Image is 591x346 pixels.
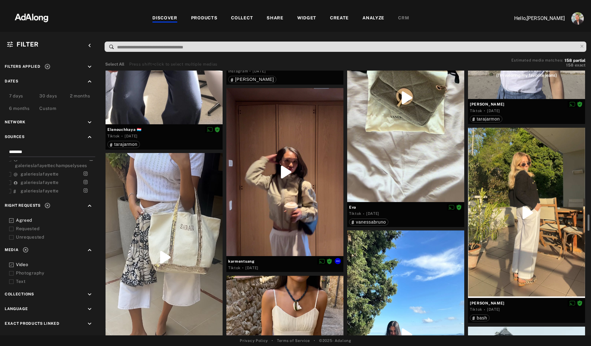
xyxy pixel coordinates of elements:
[352,220,386,224] div: vanessabruno
[86,291,93,298] i: keyboard_arrow_down
[5,135,25,139] span: Sources
[17,41,39,48] span: Filter
[564,59,585,62] button: 158partial
[39,93,57,100] div: 30 days
[16,234,95,240] div: Unrequested
[114,142,137,147] span: tarajarmon
[86,134,93,141] i: keyboard_arrow_up
[86,202,93,209] i: keyboard_arrow_up
[568,300,577,306] button: Disable diffusion on this media
[317,258,327,264] button: Disable diffusion on this media
[272,338,273,344] span: •
[245,266,259,270] time: 2025-07-16T00:00:00.000Z
[121,134,123,139] span: ·
[9,93,23,100] div: 7 days
[327,259,332,263] span: Rights agreed
[5,292,34,296] span: Collections
[86,119,93,126] i: keyboard_arrow_down
[267,15,283,22] div: SHARE
[398,15,409,22] div: CRM
[472,117,500,121] div: tarajarmon
[105,61,124,67] button: Select All
[15,163,87,168] span: galerieslafayettechampselysees
[5,307,28,311] span: Language
[472,316,487,320] div: bash
[366,211,379,216] time: 2025-07-16T00:00:00.000Z
[253,69,266,73] time: 2025-07-27T17:53:10.000Z
[484,108,485,113] span: ·
[470,108,482,114] div: Tiktok
[16,270,95,276] div: Photography
[477,315,487,320] span: bash
[356,220,386,225] span: vanessabruno
[487,109,500,113] time: 2025-07-16T00:00:00.000Z
[86,63,93,70] i: keyboard_arrow_down
[21,188,59,193] span: galerieslafayette
[9,105,30,113] div: 6 months
[566,63,574,67] span: 158
[362,15,384,22] div: ANALYZE
[577,301,583,305] span: Rights agreed
[214,127,220,131] span: Rights agreed
[231,15,253,22] div: COLLECT
[129,61,218,67] div: Press shift+click to select multiple medias
[16,261,95,268] div: Video
[319,338,351,344] span: © 2025 - Adalong
[152,15,177,22] div: DISCOVER
[21,171,59,176] span: galerieslafayette
[297,15,316,22] div: WIDGET
[21,180,59,185] span: galerieslafayette
[107,133,120,139] div: Tiktok
[456,205,462,209] span: Rights agreed
[330,15,349,22] div: CREATE
[228,259,342,264] span: karmentsang
[86,320,93,327] i: keyboard_arrow_down
[5,79,18,83] span: Dates
[86,247,93,254] i: keyboard_arrow_up
[5,64,41,69] span: Filters applied
[228,265,241,271] div: Tiktok
[86,78,93,85] i: keyboard_arrow_up
[110,142,137,146] div: tarajarmon
[564,58,572,63] span: 158
[349,205,462,210] span: Eva
[5,248,19,252] span: Media
[470,300,583,306] span: [PERSON_NAME]
[4,8,59,27] img: 63233d7d88ed69de3c212112c67096b6.png
[16,278,95,285] div: Text
[16,225,95,232] div: Requested
[487,307,500,312] time: 2025-07-16T00:00:00.000Z
[571,12,584,25] img: ACg8ocLjEk1irI4XXb49MzUGwa4F_C3PpCyg-3CPbiuLEZrYEA=s96-c
[502,15,565,22] p: Hello, [PERSON_NAME]
[477,116,500,121] span: tarajarmon
[70,93,90,100] div: 2 months
[235,77,274,82] span: [PERSON_NAME]
[191,15,218,22] div: PRODUCTS
[5,120,26,124] span: Network
[363,211,365,216] span: ·
[231,77,274,82] div: sandro
[39,105,56,113] div: Custom
[470,307,482,312] div: Tiktok
[86,42,93,49] i: keyboard_arrow_left
[447,204,456,210] button: Disable diffusion on this media
[568,101,577,107] button: Disable diffusion on this media
[228,68,248,74] div: Instagram
[570,11,585,26] button: Account settings
[242,265,244,270] span: ·
[205,126,214,133] button: Disable diffusion on this media
[125,134,138,138] time: 2025-07-16T00:00:00.000Z
[511,58,563,62] span: Estimated media matches:
[560,316,591,346] iframe: Chat Widget
[249,69,251,74] span: ·
[577,102,583,106] span: Rights agreed
[277,338,310,344] a: Terms of Service
[511,62,585,68] button: 158exact
[349,211,362,216] div: Tiktok
[16,217,95,224] div: Agreed
[5,321,60,326] span: Exact Products Linked
[484,307,485,312] span: ·
[314,338,315,344] span: •
[107,127,221,132] span: Elenouchkaya 🇱🇺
